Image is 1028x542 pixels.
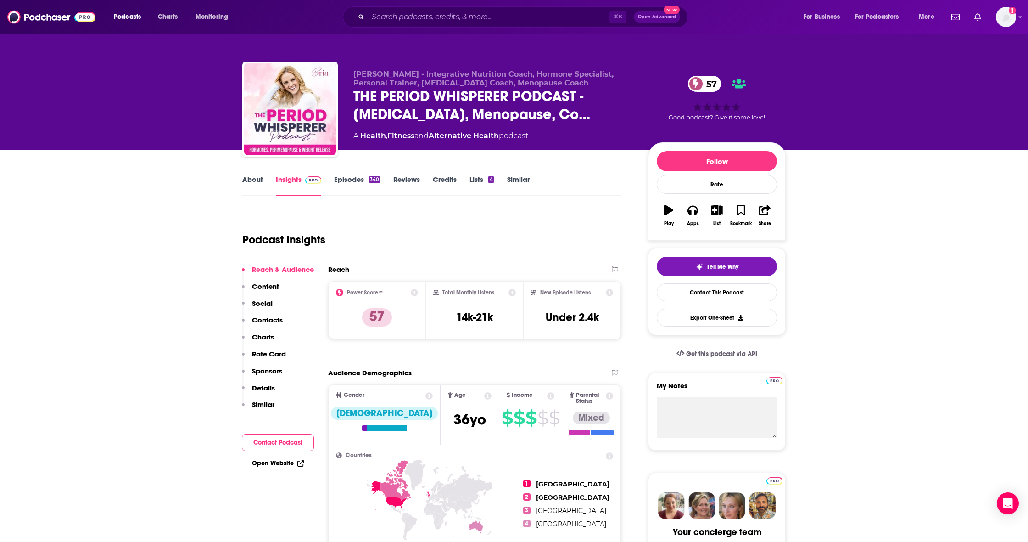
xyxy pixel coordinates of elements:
h2: Power Score™ [347,289,383,296]
div: A podcast [353,130,528,141]
p: Sponsors [252,367,282,375]
button: Play [657,199,681,232]
h2: New Episode Listens [540,289,591,296]
a: 57 [688,76,721,92]
span: Good podcast? Give it some love! [669,114,765,121]
button: Content [242,282,279,299]
span: Age [454,392,466,398]
span: [GEOGRAPHIC_DATA] [536,507,606,515]
span: Charts [158,11,178,23]
span: Open Advanced [638,15,676,19]
div: Search podcasts, credits, & more... [352,6,697,28]
a: Credits [433,175,457,196]
div: 340 [369,176,380,183]
p: Content [252,282,279,291]
a: Lists4 [469,175,494,196]
h3: 14k-21k [456,311,493,324]
p: Details [252,384,275,392]
button: Open AdvancedNew [634,11,680,23]
input: Search podcasts, credits, & more... [368,10,609,24]
div: Mixed [573,412,610,424]
div: 57Good podcast? Give it some love! [648,70,786,127]
a: Show notifications dropdown [971,9,985,25]
span: Podcasts [114,11,141,23]
span: For Business [804,11,840,23]
span: 36 yo [453,411,486,429]
button: Contact Podcast [242,434,314,451]
button: open menu [189,10,240,24]
span: $ [514,411,525,425]
span: and [414,131,429,140]
p: Contacts [252,316,283,324]
a: Pro website [766,376,782,384]
div: Play [664,221,674,226]
span: 3 [523,507,531,514]
button: Bookmark [729,199,753,232]
button: Charts [242,333,274,350]
h2: Audience Demographics [328,368,412,377]
span: $ [537,411,548,425]
img: User Profile [996,7,1016,27]
div: List [713,221,721,226]
span: Gender [344,392,364,398]
h1: Podcast Insights [242,233,325,247]
button: Export One-Sheet [657,309,777,327]
button: Social [242,299,273,316]
h3: Under 2.4k [546,311,599,324]
div: Rate [657,175,777,194]
svg: Add a profile image [1009,7,1016,14]
a: Health [360,131,386,140]
img: Podchaser Pro [766,377,782,384]
span: 2 [523,493,531,501]
button: Details [242,384,275,401]
span: Logged in as sarahhallprinc [996,7,1016,27]
button: tell me why sparkleTell Me Why [657,257,777,276]
p: Social [252,299,273,308]
a: Open Website [252,459,304,467]
span: [PERSON_NAME] - Integrative Nutrition Coach, Hormone Specialist, Personal Trainer, [MEDICAL_DATA]... [353,70,614,87]
a: About [242,175,263,196]
img: Jon Profile [749,492,776,519]
h2: Reach [328,265,349,274]
span: 4 [523,520,531,527]
label: My Notes [657,381,777,397]
div: Share [759,221,771,226]
a: Contact This Podcast [657,283,777,301]
button: Show profile menu [996,7,1016,27]
a: Pro website [766,476,782,485]
button: Similar [242,400,274,417]
p: Rate Card [252,350,286,358]
span: More [919,11,934,23]
p: 57 [362,308,392,327]
a: Get this podcast via API [669,343,765,365]
img: Sydney Profile [658,492,685,519]
button: Reach & Audience [242,265,314,282]
img: Podchaser Pro [766,477,782,485]
div: [DEMOGRAPHIC_DATA] [331,407,438,420]
a: Fitness [387,131,414,140]
span: $ [549,411,559,425]
span: 1 [523,480,531,487]
span: Get this podcast via API [686,350,757,358]
span: , [386,131,387,140]
div: Your concierge team [673,526,761,538]
img: Barbara Profile [688,492,715,519]
a: Similar [507,175,530,196]
a: Episodes340 [334,175,380,196]
span: $ [525,411,536,425]
span: Tell Me Why [707,263,738,271]
button: Contacts [242,316,283,333]
span: ⌘ K [609,11,626,23]
img: Jules Profile [719,492,745,519]
div: Open Intercom Messenger [997,492,1019,514]
button: Follow [657,151,777,171]
img: THE PERIOD WHISPERER PODCAST - Perimenopause, Menopause, Cortisol, Weight Loss, Hormone Balancing... [244,63,336,155]
button: open menu [912,10,946,24]
span: [GEOGRAPHIC_DATA] [536,493,609,502]
button: Sponsors [242,367,282,384]
a: InsightsPodchaser Pro [276,175,321,196]
div: Bookmark [730,221,752,226]
a: Show notifications dropdown [948,9,963,25]
a: Alternative Health [429,131,499,140]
